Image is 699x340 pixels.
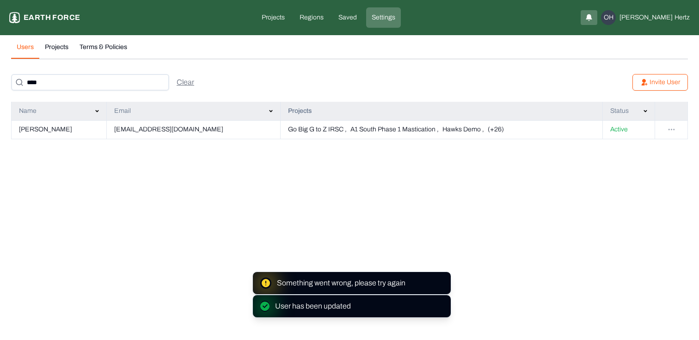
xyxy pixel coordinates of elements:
[333,7,362,28] a: Saved
[601,10,616,25] div: OH
[260,301,270,312] img: svg%3e
[177,77,194,88] div: Clear
[488,125,504,134] p: (+26)
[338,13,357,22] p: Saved
[601,10,690,25] button: OH[PERSON_NAME]Hertz
[288,125,595,134] button: Go Big G to Z IRSC ,A1 South Phase 1 Mastication ,Hawks Demo ,(+26)
[16,79,23,86] img: search-icon
[19,106,37,116] p: Name
[262,13,285,22] p: Projects
[256,7,290,28] a: Projects
[350,125,439,134] p: A1 South Phase 1 Mastication ,
[277,278,405,289] p: something went wrong, please try again
[632,74,688,91] button: Invite User
[668,129,675,130] img: svg%3e
[603,120,655,139] td: Active
[366,7,401,28] a: Settings
[372,13,395,22] p: Settings
[12,120,107,139] td: [PERSON_NAME]
[610,106,629,116] p: Status
[294,7,329,28] a: Regions
[300,13,324,22] p: Regions
[95,109,99,113] img: svg%3e
[269,109,273,113] img: svg%3e
[442,125,484,134] p: Hawks Demo ,
[107,120,280,139] td: [EMAIL_ADDRESS][DOMAIN_NAME]
[11,43,39,59] button: Users
[280,102,602,120] th: Projects
[288,125,347,134] p: Go Big G to Z IRSC ,
[39,43,74,59] button: Projects
[9,12,20,23] img: earthforce-logo-white-uG4MPadI.svg
[674,13,690,22] span: Hertz
[619,13,673,22] span: [PERSON_NAME]
[275,301,351,312] p: User has been updated
[644,109,647,113] img: svg%3e
[650,78,680,87] p: Invite User
[24,12,80,23] p: Earth force
[114,106,131,116] p: Email
[74,43,133,59] button: Terms & Policies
